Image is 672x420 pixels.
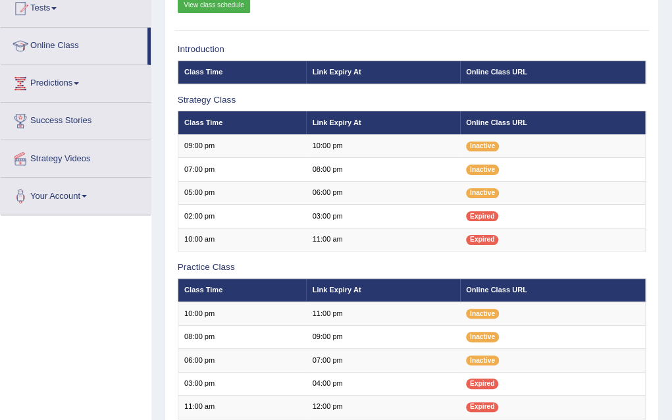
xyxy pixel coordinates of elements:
th: Online Class URL [460,61,646,84]
a: Success Stories [1,103,151,136]
a: Predictions [1,65,151,98]
td: 09:00 pm [178,134,306,157]
span: Expired [466,235,498,245]
h3: Practice Class [178,263,646,273]
td: 10:00 pm [178,302,306,325]
h3: Introduction [178,45,646,55]
td: 08:00 pm [178,325,306,348]
td: 02:00 pm [178,205,306,228]
span: Expired [466,402,498,412]
h3: Strategy Class [178,95,646,105]
td: 12:00 pm [306,396,459,419]
td: 03:00 pm [306,205,459,228]
a: Your Account [1,178,151,211]
td: 10:00 pm [306,134,459,157]
th: Class Time [178,111,306,134]
span: Inactive [466,142,499,151]
td: 03:00 pm [178,372,306,395]
a: Online Class [1,28,147,61]
th: Link Expiry At [306,61,459,84]
td: 09:00 pm [306,325,459,348]
th: Link Expiry At [306,278,459,302]
td: 11:00 pm [306,302,459,325]
span: Expired [466,211,498,221]
td: 06:00 pm [306,181,459,204]
td: 06:00 pm [178,349,306,372]
td: 08:00 pm [306,158,459,181]
th: Class Time [178,61,306,84]
span: Inactive [466,188,499,198]
td: 11:00 am [178,396,306,419]
span: Expired [466,379,498,388]
td: 04:00 pm [306,372,459,395]
span: Inactive [466,355,499,365]
td: 11:00 am [306,228,459,251]
span: Inactive [466,165,499,174]
th: Link Expiry At [306,111,459,134]
span: Inactive [466,309,499,319]
td: 10:00 am [178,228,306,251]
th: Online Class URL [460,111,646,134]
th: Online Class URL [460,278,646,302]
a: Strategy Videos [1,140,151,173]
td: 07:00 pm [178,158,306,181]
th: Class Time [178,278,306,302]
td: 07:00 pm [306,349,459,372]
td: 05:00 pm [178,181,306,204]
span: Inactive [466,332,499,342]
